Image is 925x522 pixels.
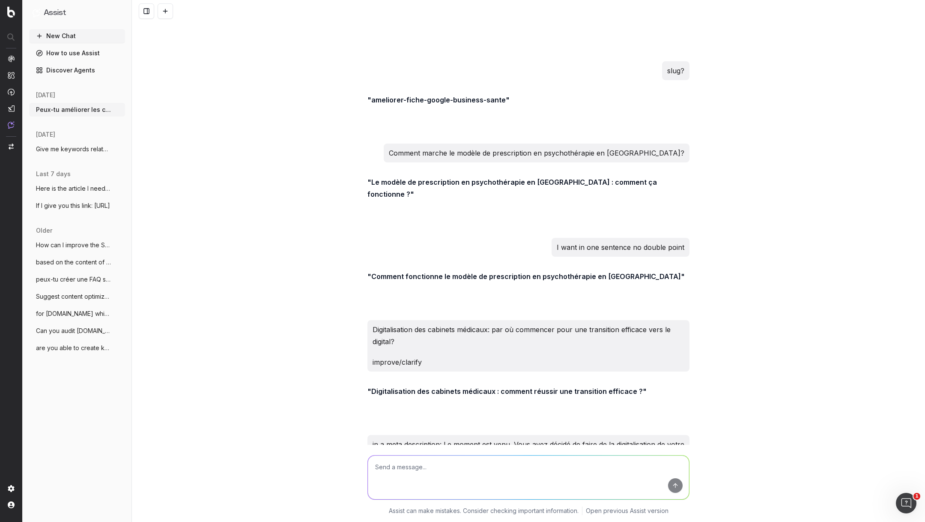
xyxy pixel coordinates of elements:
span: 1 [913,493,920,500]
img: Analytics [8,55,15,62]
a: Open previous Assist version [586,507,668,515]
span: last 7 days [36,170,71,178]
button: based on the content of this page showca [29,255,125,269]
img: Assist [8,121,15,129]
img: Switch project [9,144,14,150]
strong: "Comment fonctionne le modèle de prescription en psychothérapie en [GEOGRAPHIC_DATA]" [367,272,685,281]
button: New Chat [29,29,125,43]
span: older [36,226,52,235]
button: Give me keywords related to moving a med [29,142,125,156]
button: for [DOMAIN_NAME] which is our B2B [29,307,125,321]
p: Comment marche le modèle de prescription en psychothérapie en [GEOGRAPHIC_DATA]? [389,147,684,159]
p: I want in one sentence no double point [557,241,684,253]
p: Digitalisation des cabinets médicaux: par où commencer pour une transition efficace vers le digital? [373,324,684,348]
strong: "ameliorer-fiche-google-business-sante" [367,96,510,104]
span: If I give you this link: [URL] [36,201,110,210]
button: are you able to create keywords group fo [29,341,125,355]
button: Assist [33,7,122,19]
span: are you able to create keywords group fo [36,344,111,352]
a: Discover Agents [29,63,125,77]
span: peux-tu créer une FAQ sur Gestion des re [36,275,111,284]
button: Here is the article I need you to optimi [29,182,125,195]
button: peux-tu créer une FAQ sur Gestion des re [29,273,125,286]
img: Activation [8,88,15,96]
button: Peux-tu améliorer les contenus que je va [29,103,125,117]
p: slug? [667,65,684,77]
img: Botify logo [7,6,15,18]
strong: "Le modèle de prescription en psychothérapie en [GEOGRAPHIC_DATA] : comment ça fonctionne ?" [367,178,659,198]
img: Setting [8,485,15,492]
img: Studio [8,105,15,112]
span: [DATE] [36,91,55,99]
p: Assist can make mistakes. Consider checking important information. [389,507,579,515]
span: Can you audit [DOMAIN_NAME] in terms of [36,327,111,335]
button: How can I improve the SEO of this page? [29,238,125,252]
span: based on the content of this page showca [36,258,111,267]
span: Peux-tu améliorer les contenus que je va [36,105,111,114]
span: Suggest content optimization and keyword [36,292,111,301]
h1: Assist [44,7,66,19]
iframe: Intercom live chat [896,493,916,513]
img: Assist [33,9,40,17]
img: My account [8,501,15,508]
button: If I give you this link: [URL] [29,199,125,213]
p: improve/clarify [373,356,684,368]
a: How to use Assist [29,46,125,60]
span: [DATE] [36,130,55,139]
button: Can you audit [DOMAIN_NAME] in terms of [29,324,125,338]
span: Give me keywords related to moving a med [36,145,111,153]
span: Here is the article I need you to optimi [36,184,111,193]
p: in a meta description: Le moment est venu. Vous avez décidé de faire de la digitalisation de votr... [373,438,684,474]
strong: "Digitalisation des cabinets médicaux : comment réussir une transition efficace ?" [367,387,647,396]
img: Intelligence [8,72,15,79]
button: Suggest content optimization and keyword [29,290,125,303]
span: How can I improve the SEO of this page? [36,241,111,249]
span: for [DOMAIN_NAME] which is our B2B [36,309,111,318]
